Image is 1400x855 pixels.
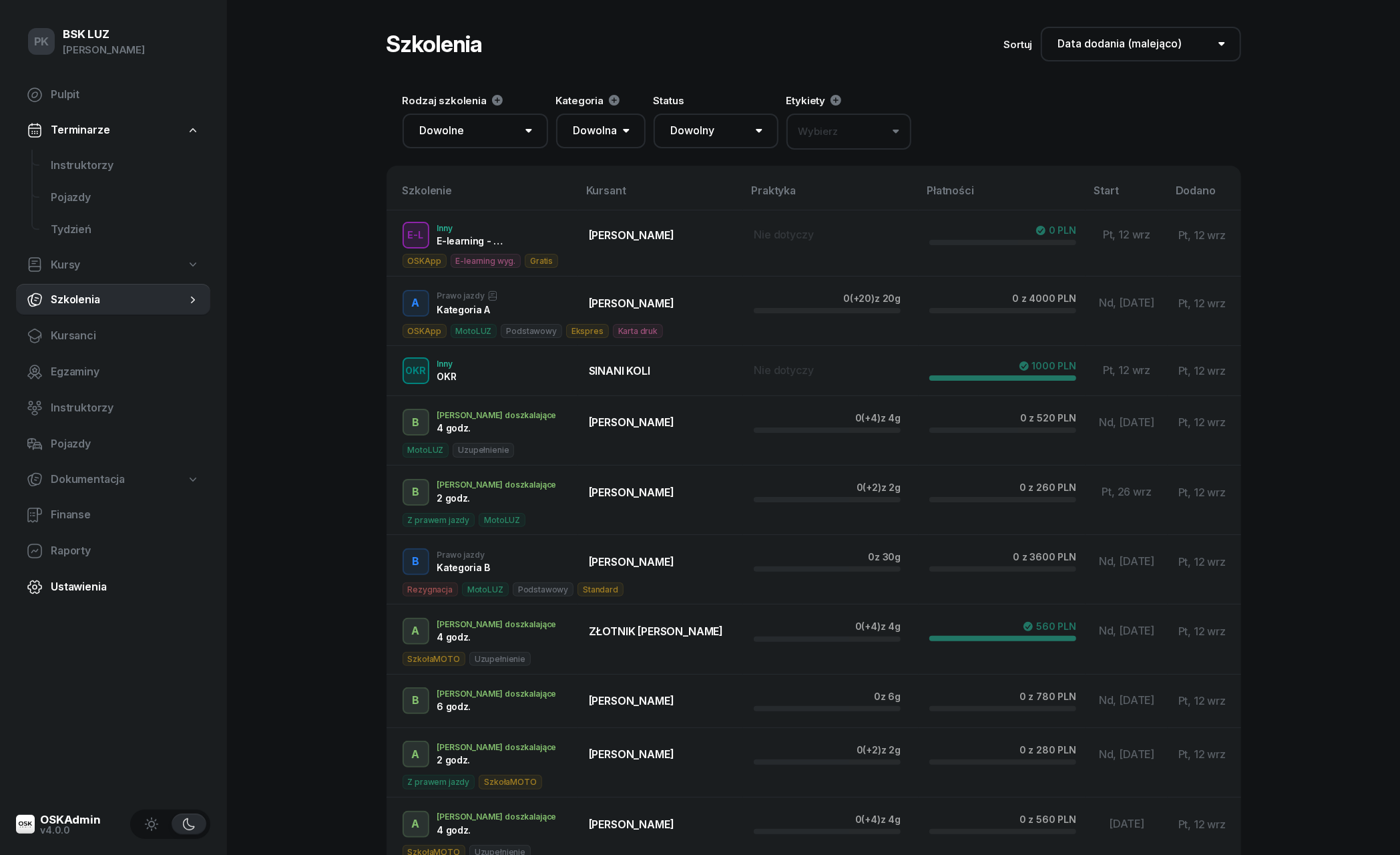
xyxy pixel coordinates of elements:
[403,775,475,789] span: Z prawem jazdy
[1020,412,1076,423] div: 0 z 520 PLN
[850,293,875,304] span: (+20)
[403,652,465,666] span: SzkołaMOTO
[51,256,80,274] span: Kursy
[51,291,186,309] span: Szkolenia
[16,464,210,495] a: Dokumentacja
[51,436,200,453] span: Pojazdy
[403,254,447,268] span: OSKApp
[451,324,497,338] span: MotoLUZ
[1103,363,1150,377] span: Pt, 12 wrz
[1019,482,1076,493] div: 0 z 260 PLN
[51,363,200,381] span: Egzaminy
[453,443,514,457] span: Uzupełnienie
[1099,296,1154,309] span: Nd, [DATE]
[589,694,674,707] span: [PERSON_NAME]
[566,324,609,338] span: Ekspres
[1103,228,1150,241] span: Pt, 12 wrz
[613,324,663,338] span: Karta druk
[863,482,881,493] span: (+2)
[843,293,901,304] div: 0 z 20g
[1178,818,1226,831] span: Pt, 12 wrz
[63,41,145,59] div: [PERSON_NAME]
[1102,485,1151,498] span: Pt, 26 wrz
[51,471,125,488] span: Dokumentacja
[16,392,210,424] a: Instruktorzy
[857,744,901,755] div: 0 z 2g
[589,625,724,638] span: ZŁOTNIK [PERSON_NAME]
[589,415,674,429] span: [PERSON_NAME]
[469,652,531,666] span: Uzupełnienie
[403,513,475,527] span: Z prawem jazdy
[578,182,744,210] th: Kursant
[1178,625,1226,638] span: Pt, 12 wrz
[863,744,881,755] span: (+2)
[451,254,521,268] span: E-learning wyg.
[40,814,101,826] div: OSKAdmin
[1168,182,1241,210] th: Dodano
[479,775,541,789] span: SzkołaMOTO
[1019,691,1076,702] div: 0 z 780 PLN
[403,582,458,596] span: Rezygnacja
[1109,817,1144,830] span: [DATE]
[513,582,573,596] span: Podstawowy
[754,228,813,241] span: Nie dotyczy
[1178,297,1226,310] span: Pt, 12 wrz
[589,228,674,242] span: [PERSON_NAME]
[589,555,674,568] span: [PERSON_NAME]
[51,189,200,206] span: Pojazdy
[1178,486,1226,499] span: Pt, 12 wrz
[40,826,101,835] div: v4.0.0
[1178,747,1226,761] span: Pt, 12 wrz
[1035,225,1076,236] div: 0 PLN
[51,578,200,596] span: Ustawienia
[1019,744,1076,755] div: 0 z 280 PLN
[1178,364,1226,377] span: Pt, 12 wrz
[1099,554,1154,568] span: Nd, [DATE]
[1178,555,1226,568] span: Pt, 12 wrz
[51,542,200,560] span: Raporty
[403,324,447,338] span: OSKApp
[51,122,109,139] span: Terminarze
[16,356,210,388] a: Egzaminy
[1178,694,1226,707] span: Pt, 12 wrz
[51,157,200,174] span: Instruktorzy
[919,182,1086,210] th: Płatności
[1019,814,1076,825] div: 0 z 560 PLN
[1178,228,1226,242] span: Pt, 12 wrz
[1099,747,1154,761] span: Nd, [DATE]
[855,814,901,825] div: 0 z 4g
[862,814,881,825] span: (+4)
[501,324,561,338] span: Podstawowy
[479,513,525,527] span: MotoLUZ
[51,86,200,104] span: Pulpit
[16,815,35,834] img: logo-xs@2x.png
[16,499,210,531] a: Finanse
[589,747,674,761] span: [PERSON_NAME]
[16,250,210,281] a: Kursy
[16,535,210,567] a: Raporty
[1012,293,1076,304] div: 0 z 4000 PLN
[387,32,483,56] h1: Szkolenia
[16,428,210,460] a: Pojazdy
[857,482,901,493] div: 0 z 2g
[862,412,881,423] span: (+4)
[403,443,449,457] span: MotoLUZ
[1099,693,1154,707] span: Nd, [DATE]
[51,506,200,524] span: Finanse
[40,214,210,246] a: Tydzień
[862,621,881,632] span: (+4)
[40,150,210,182] a: Instruktorzy
[1178,415,1226,429] span: Pt, 12 wrz
[589,818,674,831] span: [PERSON_NAME]
[1086,182,1167,210] th: Start
[743,182,919,210] th: Praktyka
[577,582,624,596] span: Standard
[589,297,674,310] span: [PERSON_NAME]
[1013,551,1076,562] div: 0 z 3600 PLN
[868,551,901,562] div: 0 z 30g
[51,221,200,238] span: Tydzień
[1099,415,1154,429] span: Nd, [DATE]
[51,327,200,345] span: Kursanci
[1099,624,1154,637] span: Nd, [DATE]
[462,582,509,596] span: MotoLUZ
